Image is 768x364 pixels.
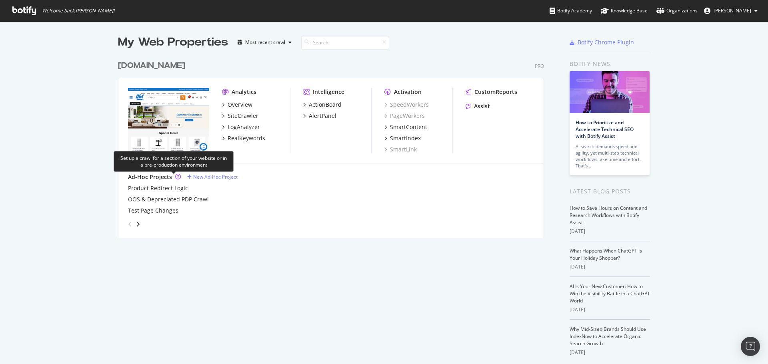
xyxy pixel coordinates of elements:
div: Botify Chrome Plugin [578,38,634,46]
div: AlertPanel [309,112,336,120]
a: Botify Chrome Plugin [570,38,634,46]
a: SpeedWorkers [384,101,429,109]
div: [DOMAIN_NAME] [118,60,185,72]
div: [DATE] [570,306,650,313]
div: [DATE] [570,228,650,235]
div: Latest Blog Posts [570,187,650,196]
div: Most recent crawl [245,40,285,45]
a: Test Page Changes [128,207,178,215]
div: My Web Properties [118,34,228,50]
a: RealKeywords [222,134,265,142]
div: angle-right [135,220,141,228]
a: How to Save Hours on Content and Research Workflows with Botify Assist [570,205,647,226]
input: Search [301,36,389,50]
span: Michelle Stephens [714,7,751,14]
span: Welcome back, [PERSON_NAME] ! [42,8,114,14]
div: [DATE] [570,349,650,356]
div: Set up a crawl for a section of your website or in a pre-production environment [120,155,227,168]
a: What Happens When ChatGPT Is Your Holiday Shopper? [570,247,642,261]
div: LogAnalyzer [228,123,260,131]
a: Assist [466,102,490,110]
div: Botify news [570,60,650,68]
a: New Ad-Hoc Project [187,173,238,180]
a: [DOMAIN_NAME] [118,60,188,72]
div: SmartContent [390,123,427,131]
a: SiteCrawler [222,112,258,120]
a: How to Prioritize and Accelerate Technical SEO with Botify Assist [576,119,634,139]
a: AlertPanel [303,112,336,120]
div: Ad-Hoc Projects [128,173,172,181]
div: Analytics [232,88,256,96]
div: Knowledge Base [601,7,648,15]
img: abt.com [128,88,209,153]
div: grid [118,50,550,238]
a: CustomReports [466,88,517,96]
a: ActionBoard [303,101,342,109]
a: LogAnalyzer [222,123,260,131]
div: Overview [228,101,252,109]
div: Intelligence [313,88,344,96]
a: Product Redirect Logic [128,184,188,192]
a: SmartLink [384,145,417,153]
div: Pro [535,63,544,70]
div: New Ad-Hoc Project [193,173,238,180]
div: Open Intercom Messenger [741,337,760,356]
button: [PERSON_NAME] [698,4,764,17]
div: CustomReports [474,88,517,96]
button: Most recent crawl [234,36,295,49]
div: Organizations [656,7,698,15]
a: Why Mid-Sized Brands Should Use IndexNow to Accelerate Organic Search Growth [570,326,646,347]
a: SmartIndex [384,134,421,142]
div: [DATE] [570,263,650,271]
img: How to Prioritize and Accelerate Technical SEO with Botify Assist [570,71,650,113]
div: Botify Academy [550,7,592,15]
a: Overview [222,101,252,109]
a: AI Is Your New Customer: How to Win the Visibility Battle in a ChatGPT World [570,283,650,304]
div: Activation [394,88,422,96]
div: ActionBoard [309,101,342,109]
a: PageWorkers [384,112,425,120]
div: AI search demands speed and agility, yet multi-step technical workflows take time and effort. Tha... [576,143,644,169]
div: RealKeywords [228,134,265,142]
a: SmartContent [384,123,427,131]
a: OOS & Depreciated PDP Crawl [128,195,209,203]
div: angle-left [125,218,135,231]
div: SmartIndex [390,134,421,142]
div: SiteCrawler [228,112,258,120]
div: Assist [474,102,490,110]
